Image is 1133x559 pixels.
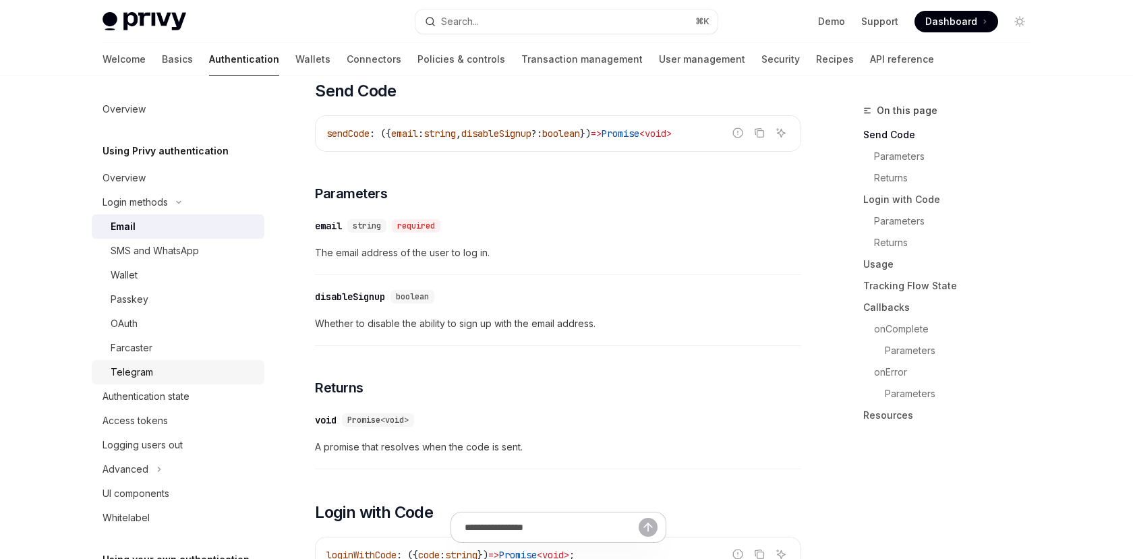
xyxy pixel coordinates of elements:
[659,43,745,76] a: User management
[863,254,1041,275] a: Usage
[326,127,370,140] span: sendCode
[103,437,183,453] div: Logging users out
[602,127,639,140] span: Promise
[103,486,169,502] div: UI components
[92,409,264,433] a: Access tokens
[542,127,580,140] span: boolean
[396,291,429,302] span: boolean
[863,318,1041,340] a: onComplete
[111,364,153,380] div: Telegram
[639,127,645,140] span: <
[816,43,854,76] a: Recipes
[103,510,150,526] div: Whitelabel
[417,43,505,76] a: Policies & controls
[666,127,672,140] span: >
[370,127,391,140] span: : ({
[315,316,801,332] span: Whether to disable the ability to sign up with the email address.
[92,312,264,336] a: OAuth
[162,43,193,76] a: Basics
[870,43,934,76] a: API reference
[591,127,602,140] span: =>
[315,502,433,523] span: Login with Code
[103,461,148,477] div: Advanced
[695,16,709,27] span: ⌘ K
[103,101,146,117] div: Overview
[103,170,146,186] div: Overview
[861,15,898,28] a: Support
[729,124,747,142] button: Report incorrect code
[863,405,1041,426] a: Resources
[347,43,401,76] a: Connectors
[639,518,658,537] button: Send message
[645,127,666,140] span: void
[92,457,264,481] button: Toggle Advanced section
[751,124,768,142] button: Copy the contents from the code block
[315,184,387,203] span: Parameters
[92,336,264,360] a: Farcaster
[92,506,264,530] a: Whitelabel
[863,232,1041,254] a: Returns
[315,80,397,102] span: Send Code
[92,384,264,409] a: Authentication state
[347,415,409,425] span: Promise<void>
[111,218,136,235] div: Email
[877,102,937,119] span: On this page
[580,127,591,140] span: })
[92,166,264,190] a: Overview
[103,194,168,210] div: Login methods
[353,220,381,231] span: string
[209,43,279,76] a: Authentication
[92,481,264,506] a: UI components
[863,146,1041,167] a: Parameters
[103,388,190,405] div: Authentication state
[761,43,800,76] a: Security
[391,127,418,140] span: email
[863,275,1041,297] a: Tracking Flow State
[315,378,364,397] span: Returns
[863,210,1041,232] a: Parameters
[103,413,168,429] div: Access tokens
[418,127,424,140] span: :
[295,43,330,76] a: Wallets
[92,263,264,287] a: Wallet
[315,439,801,455] span: A promise that resolves when the code is sent.
[818,15,845,28] a: Demo
[103,12,186,31] img: light logo
[315,245,801,261] span: The email address of the user to log in.
[111,340,152,356] div: Farcaster
[521,43,643,76] a: Transaction management
[315,413,337,427] div: void
[863,383,1041,405] a: Parameters
[1009,11,1030,32] button: Toggle dark mode
[92,214,264,239] a: Email
[863,297,1041,318] a: Callbacks
[92,97,264,121] a: Overview
[92,190,264,214] button: Toggle Login methods section
[315,219,342,233] div: email
[863,340,1041,361] a: Parameters
[925,15,977,28] span: Dashboard
[103,143,229,159] h5: Using Privy authentication
[103,43,146,76] a: Welcome
[465,512,639,542] input: Ask a question...
[531,127,542,140] span: ?:
[111,243,199,259] div: SMS and WhatsApp
[92,360,264,384] a: Telegram
[424,127,456,140] span: string
[111,316,138,332] div: OAuth
[315,290,385,303] div: disableSignup
[415,9,718,34] button: Open search
[392,219,440,233] div: required
[863,189,1041,210] a: Login with Code
[863,361,1041,383] a: onError
[441,13,479,30] div: Search...
[92,239,264,263] a: SMS and WhatsApp
[914,11,998,32] a: Dashboard
[111,267,138,283] div: Wallet
[461,127,531,140] span: disableSignup
[863,124,1041,146] a: Send Code
[456,127,461,140] span: ,
[772,124,790,142] button: Ask AI
[92,433,264,457] a: Logging users out
[111,291,148,307] div: Passkey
